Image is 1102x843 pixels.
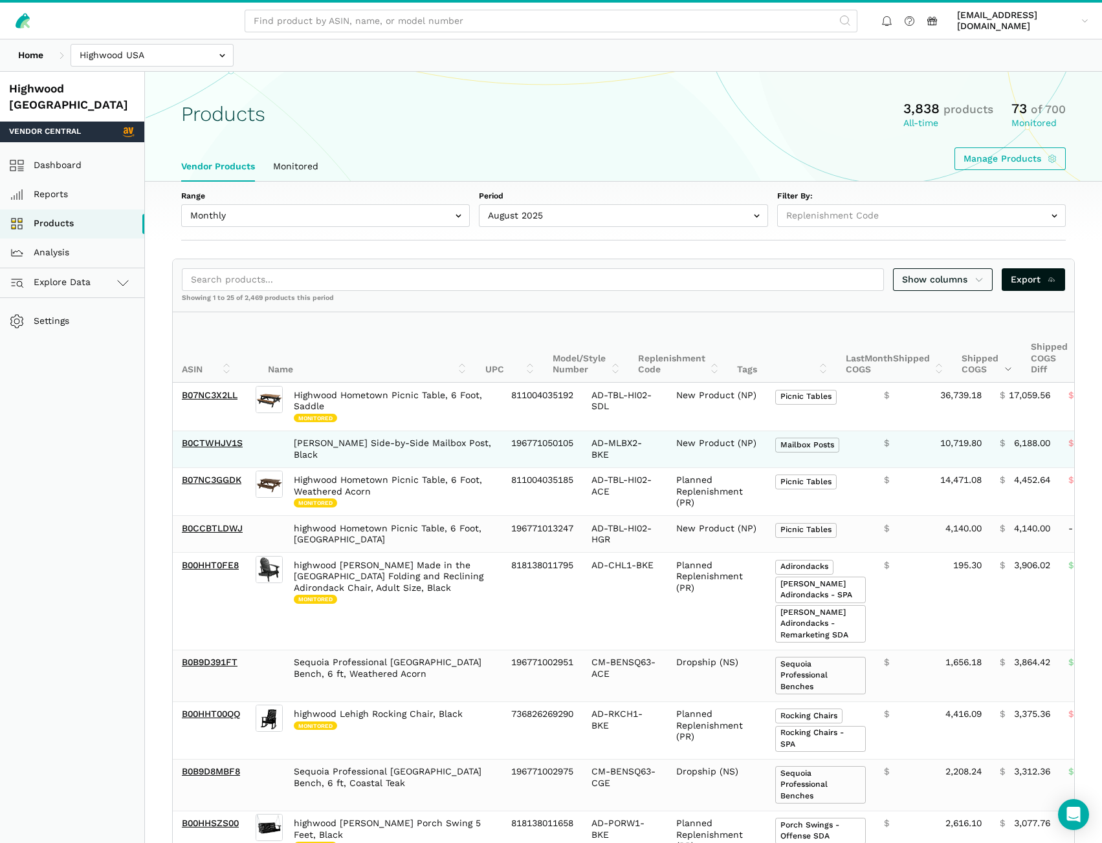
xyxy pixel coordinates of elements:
[582,701,667,759] td: AD-RKCH1-BKE
[285,759,502,811] td: Sequoia Professional [GEOGRAPHIC_DATA] Bench, 6 ft, Coastal Teak
[1000,523,1005,535] span: $
[9,81,135,112] div: Highwood [GEOGRAPHIC_DATA]
[182,560,239,570] a: B00HHT0FE8
[1068,766,1074,778] span: $
[502,553,582,650] td: 818138011795
[884,390,889,401] span: $
[945,523,982,535] span: 4,140.00
[256,386,283,413] img: Highwood Hometown Picnic Table, 6 Foot, Saddle
[1058,799,1089,830] div: Open Intercom Messenger
[182,523,243,533] a: B0CCBTLDWJ
[582,467,667,516] td: AD-TBL-HI02-ACE
[884,766,889,778] span: $
[582,759,667,811] td: CM-BENSQ63-CGE
[1068,475,1074,486] span: $
[9,126,81,138] span: Vendor Central
[728,312,837,383] th: Tags: activate to sort column ascending
[775,657,866,694] span: Sequoia Professional Benches
[182,818,239,828] a: B00HHSZS00
[476,312,544,383] th: UPC: activate to sort column ascending
[173,312,240,383] th: ASIN: activate to sort column ascending
[775,709,843,723] span: Rocking Chairs
[667,516,766,553] td: New Product (NP)
[172,152,264,182] a: Vendor Products
[884,657,889,668] span: $
[1022,312,1094,383] th: Shipped COGS Diff: activate to sort column ascending
[479,191,767,202] label: Period
[502,431,582,467] td: 196771050105
[285,701,502,759] td: highwood Lehigh Rocking Chair, Black
[502,516,582,553] td: 196771013247
[182,766,240,776] a: B0B9D8MBF8
[667,759,766,811] td: Dropship (NS)
[294,414,337,423] span: Monitored
[775,390,837,405] span: Picnic Tables
[14,275,91,290] span: Explore Data
[256,705,283,732] img: highwood Lehigh Rocking Chair, Black
[582,553,667,650] td: AD-CHL1-BKE
[775,726,866,752] span: Rocking Chairs - SPA
[256,556,283,583] img: highwood Hamilton Made in the USA Folding and Reclining Adirondack Chair, Adult Size, Black
[181,204,470,227] input: Monthly
[181,191,470,202] label: Range
[865,353,893,363] span: Month
[775,560,833,575] span: Adirondacks
[953,7,1093,34] a: [EMAIL_ADDRESS][DOMAIN_NAME]
[285,553,502,650] td: highwood [PERSON_NAME] Made in the [GEOGRAPHIC_DATA] Folding and Reclining Adirondack Chair, Adul...
[775,438,839,453] span: Mailbox Posts
[1002,268,1066,291] a: Export
[667,467,766,516] td: Planned Replenishment (PR)
[777,204,1066,227] input: Replenishment Code
[1068,657,1074,668] span: $
[1000,560,1005,571] span: $
[181,103,265,125] h1: Products
[1014,818,1050,829] span: 3,077.76
[1068,390,1074,401] span: $
[893,268,993,291] a: Show columns
[884,475,889,486] span: $
[903,118,993,129] div: All-time
[285,650,502,701] td: Sequoia Professional [GEOGRAPHIC_DATA] Bench, 6 ft, Weathered Acorn
[182,390,237,400] a: B07NC3X2LL
[1014,560,1050,571] span: 3,906.02
[1014,475,1050,486] span: 4,452.64
[945,657,982,668] span: 1,656.18
[1009,390,1050,401] span: 17,059.56
[1068,560,1074,571] span: $
[954,147,1066,170] a: Manage Products
[502,650,582,701] td: 196771002951
[903,100,940,116] span: 3,838
[502,701,582,759] td: 736826269290
[884,523,889,535] span: $
[1000,390,1005,401] span: $
[1000,475,1005,486] span: $
[775,577,866,603] span: [PERSON_NAME] Adirondacks - SPA
[629,312,728,383] th: Replenishment Code: activate to sort column ascending
[245,10,857,32] input: Find product by ASIN, name, or model number
[945,709,982,720] span: 4,416.09
[667,431,766,467] td: New Product (NP)
[940,438,982,449] span: 10,719.80
[1000,766,1005,778] span: $
[837,312,953,383] th: Last Shipped COGS: activate to sort column ascending
[1014,523,1050,535] span: 4,140.00
[884,438,889,449] span: $
[1011,100,1027,116] span: 73
[256,471,283,498] img: Highwood Hometown Picnic Table, 6 Foot, Weathered Acorn
[582,650,667,701] td: CM-BENSQ63-ACE
[182,268,884,291] input: Search products...
[479,204,767,227] input: August 2025
[945,818,982,829] span: 2,616.10
[775,523,837,538] span: Picnic Tables
[667,650,766,701] td: Dropship (NS)
[902,273,984,286] span: Show columns
[775,605,866,643] span: [PERSON_NAME] Adirondacks - Remarketing SDA
[1000,818,1005,829] span: $
[582,383,667,431] td: AD-TBL-HI02-SDL
[544,312,629,383] th: Model/Style Number: activate to sort column ascending
[285,516,502,553] td: highwood Hometown Picnic Table, 6 Foot, [GEOGRAPHIC_DATA]
[259,312,476,383] th: Name: activate to sort column ascending
[182,709,240,719] a: B00HHT00QQ
[173,293,1074,312] div: Showing 1 to 25 of 2,469 products this period
[667,553,766,650] td: Planned Replenishment (PR)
